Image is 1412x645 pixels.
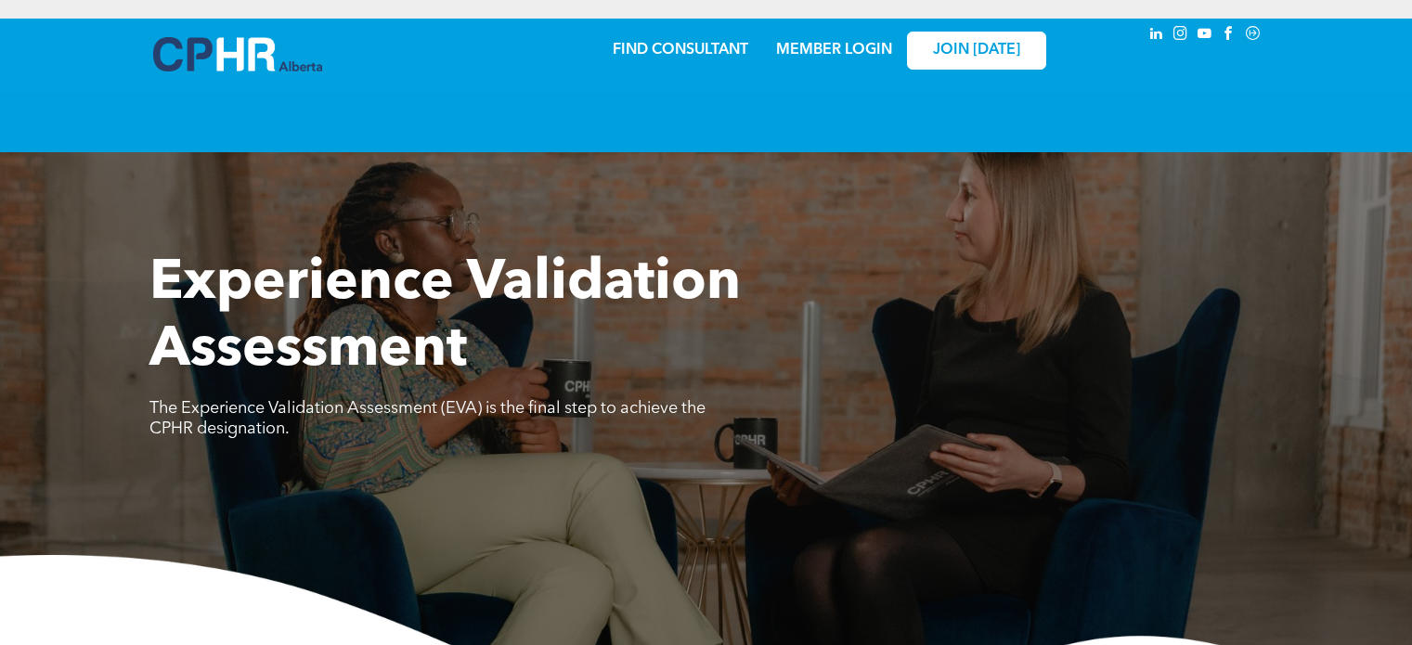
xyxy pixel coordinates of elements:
[933,42,1020,59] span: JOIN [DATE]
[1195,23,1215,48] a: youtube
[153,37,322,71] img: A blue and white logo for cp alberta
[613,43,748,58] a: FIND CONSULTANT
[907,32,1046,70] a: JOIN [DATE]
[776,43,892,58] a: MEMBER LOGIN
[149,256,741,379] span: Experience Validation Assessment
[1146,23,1167,48] a: linkedin
[1243,23,1263,48] a: Social network
[1171,23,1191,48] a: instagram
[149,400,706,437] span: The Experience Validation Assessment (EVA) is the final step to achieve the CPHR designation.
[1219,23,1239,48] a: facebook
